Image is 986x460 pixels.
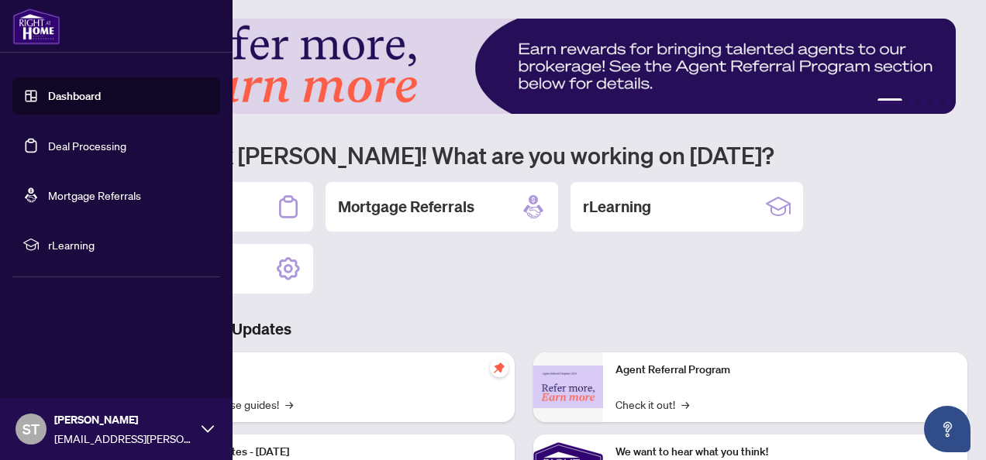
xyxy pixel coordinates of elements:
a: Check it out!→ [615,396,689,413]
a: Mortgage Referrals [48,188,141,202]
p: Agent Referral Program [615,362,955,379]
h2: Mortgage Referrals [338,196,474,218]
button: 2 [908,98,915,105]
h2: rLearning [583,196,651,218]
span: rLearning [48,236,209,253]
img: Slide 0 [81,19,956,114]
button: 1 [877,98,902,105]
a: Dashboard [48,89,101,103]
h1: Welcome back [PERSON_NAME]! What are you working on [DATE]? [81,140,967,170]
p: Self-Help [163,362,502,379]
button: 4 [933,98,939,105]
span: → [285,396,293,413]
span: [PERSON_NAME] [54,411,194,428]
button: 3 [921,98,927,105]
h3: Brokerage & Industry Updates [81,318,967,340]
button: Open asap [924,406,970,452]
a: Deal Processing [48,139,126,153]
span: [EMAIL_ADDRESS][PERSON_NAME][DOMAIN_NAME] [54,430,194,447]
span: ST [22,418,40,440]
img: logo [12,8,60,45]
button: 5 [946,98,952,105]
img: Agent Referral Program [533,366,603,408]
span: pushpin [490,359,509,377]
span: → [681,396,689,413]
